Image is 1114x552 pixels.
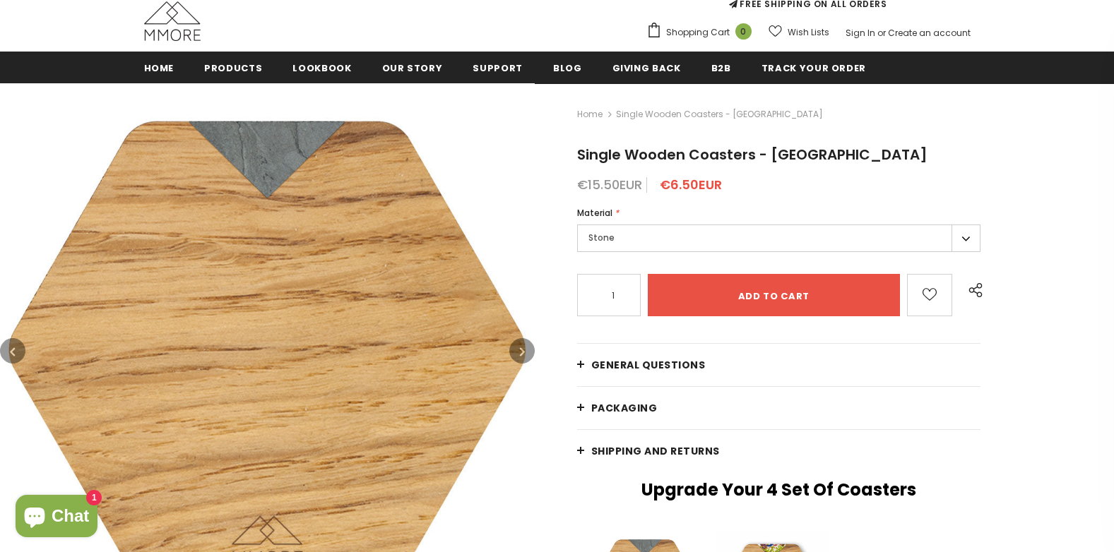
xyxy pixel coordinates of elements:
a: General Questions [577,344,981,386]
span: or [877,27,886,39]
span: Single Wooden Coasters - [GEOGRAPHIC_DATA] [577,145,928,164]
span: €6.50EUR [660,176,722,193]
span: €15.50EUR [577,176,642,193]
span: Single Wooden Coasters - [GEOGRAPHIC_DATA] [616,106,823,123]
a: Home [144,52,174,83]
a: PACKAGING [577,387,981,429]
label: Stone [577,224,981,252]
span: Home [144,61,174,75]
span: 0 [735,23,752,40]
inbox-online-store-chat: Shopify online store chat [11,495,102,541]
span: support [473,61,523,75]
span: Giving back [612,61,681,75]
h2: Upgrade Your 4 Set Of Coasters [577,479,981,500]
span: Shipping and returns [591,444,720,458]
a: Wish Lists [769,20,829,44]
a: Our Story [382,52,443,83]
a: support [473,52,523,83]
a: Track your order [762,52,866,83]
a: Giving back [612,52,681,83]
span: Shopping Cart [666,25,730,40]
span: PACKAGING [591,401,658,415]
span: Lookbook [292,61,351,75]
a: Sign In [846,27,875,39]
img: MMORE Cases [144,1,201,41]
span: Blog [553,61,582,75]
span: Material [577,207,612,219]
a: Shopping Cart 0 [646,22,759,43]
span: Products [204,61,262,75]
a: Lookbook [292,52,351,83]
a: B2B [711,52,731,83]
a: Products [204,52,262,83]
a: Home [577,106,603,123]
a: Shipping and returns [577,430,981,472]
a: Create an account [888,27,971,39]
span: Track your order [762,61,866,75]
span: Our Story [382,61,443,75]
input: Add to cart [648,274,900,316]
span: B2B [711,61,731,75]
span: Wish Lists [788,25,829,40]
a: Blog [553,52,582,83]
span: General Questions [591,358,706,372]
